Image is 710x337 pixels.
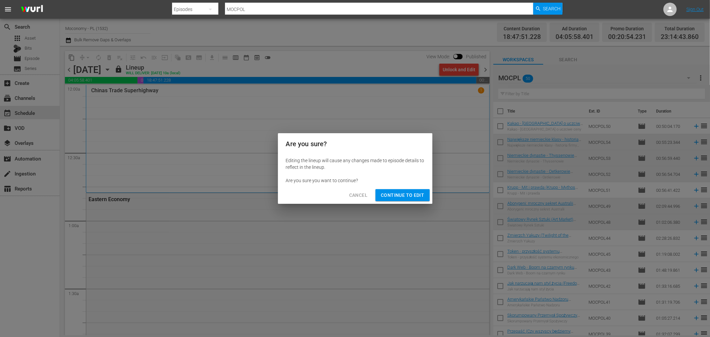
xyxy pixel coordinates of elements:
[344,189,373,201] button: Cancel
[286,177,424,184] div: Are you sure you want to continue?
[543,3,561,15] span: Search
[286,139,424,149] h2: Are you sure?
[4,5,12,13] span: menu
[686,7,704,12] a: Sign Out
[349,191,367,199] span: Cancel
[381,191,424,199] span: Continue to Edit
[16,2,48,17] img: ans4CAIJ8jUAAAAAAAAAAAAAAAAAAAAAAAAgQb4GAAAAAAAAAAAAAAAAAAAAAAAAJMjXAAAAAAAAAAAAAAAAAAAAAAAAgAT5G...
[375,189,429,201] button: Continue to Edit
[286,157,424,170] div: Editing the lineup will cause any changes made to episode details to reflect in the lineup.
